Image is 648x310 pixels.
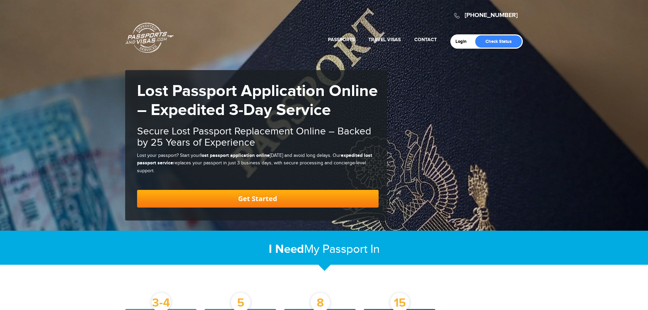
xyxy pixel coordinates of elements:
span: Passport In [322,242,380,256]
a: [PHONE_NUMBER] [465,12,518,19]
a: Login [455,39,471,44]
strong: Lost Passport Application Online – Expedited 3-Day Service [137,81,378,120]
a: Travel Visas [368,37,401,43]
strong: I Need [269,242,304,257]
h2: My [125,242,523,257]
a: Passports & [DOMAIN_NAME] [126,22,174,53]
strong: lost passport application online [200,152,270,158]
a: Check Status [475,35,522,48]
a: Get Started [137,190,379,208]
p: Lost your passport? Start your [DATE] and avoid long delays. Our replaces your passport in just 3... [137,152,379,175]
a: Contact [414,37,437,43]
h2: Secure Lost Passport Replacement Online – Backed by 25 Years of Experience [137,126,379,148]
a: Passports [328,37,355,43]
